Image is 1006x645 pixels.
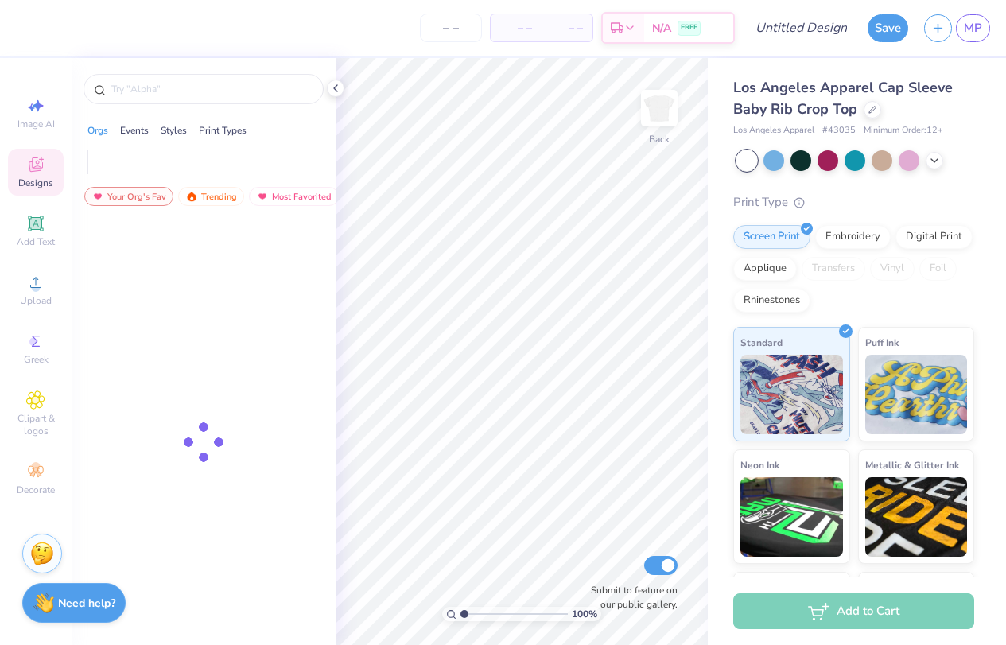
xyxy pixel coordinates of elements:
[572,607,597,621] span: 100 %
[91,191,104,202] img: most_fav.gif
[802,257,865,281] div: Transfers
[58,596,115,611] strong: Need help?
[733,78,953,119] span: Los Angeles Apparel Cap Sleeve Baby Rib Crop Top
[582,583,678,612] label: Submit to feature on our public gallery.
[420,14,482,42] input: – –
[822,124,856,138] span: # 43035
[24,353,49,366] span: Greek
[740,334,783,351] span: Standard
[20,294,52,307] span: Upload
[895,225,973,249] div: Digital Print
[865,457,959,473] span: Metallic & Glitter Ink
[743,12,860,44] input: Untitled Design
[649,132,670,146] div: Back
[865,477,968,557] img: Metallic & Glitter Ink
[733,257,797,281] div: Applique
[87,123,108,138] div: Orgs
[17,118,55,130] span: Image AI
[8,412,64,437] span: Clipart & logos
[964,19,982,37] span: MP
[733,193,974,212] div: Print Type
[110,81,313,97] input: Try "Alpha"
[17,235,55,248] span: Add Text
[733,225,810,249] div: Screen Print
[256,191,269,202] img: most_fav.gif
[864,124,943,138] span: Minimum Order: 12 +
[865,355,968,434] img: Puff Ink
[161,123,187,138] div: Styles
[643,92,675,124] img: Back
[18,177,53,189] span: Designs
[652,20,671,37] span: N/A
[865,334,899,351] span: Puff Ink
[740,457,779,473] span: Neon Ink
[868,14,908,42] button: Save
[919,257,957,281] div: Foil
[249,187,339,206] div: Most Favorited
[185,191,198,202] img: trending.gif
[551,20,583,37] span: – –
[84,187,173,206] div: Your Org's Fav
[681,22,697,33] span: FREE
[956,14,990,42] a: MP
[870,257,915,281] div: Vinyl
[733,124,814,138] span: Los Angeles Apparel
[733,289,810,313] div: Rhinestones
[120,123,149,138] div: Events
[815,225,891,249] div: Embroidery
[17,484,55,496] span: Decorate
[740,355,843,434] img: Standard
[500,20,532,37] span: – –
[178,187,244,206] div: Trending
[199,123,247,138] div: Print Types
[740,477,843,557] img: Neon Ink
